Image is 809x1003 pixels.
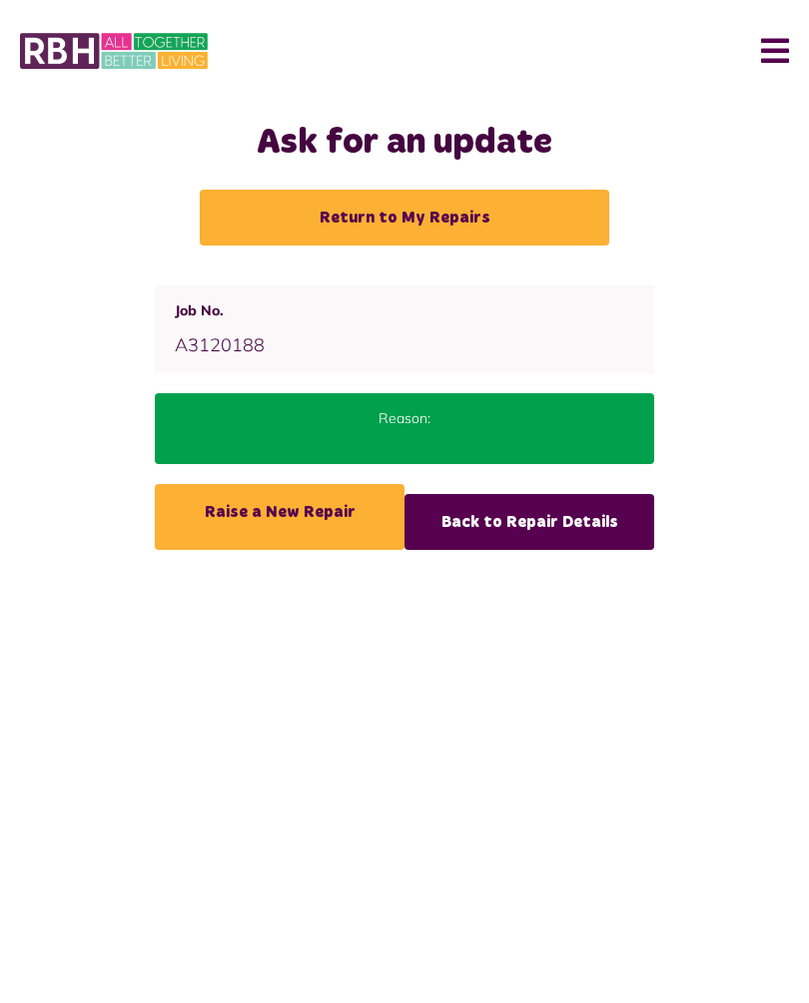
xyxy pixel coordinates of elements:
a: Back to Repair Details [404,494,654,550]
a: Return to My Repairs [200,190,609,246]
p: Reason: [175,408,634,429]
h1: Ask for an update [20,122,789,165]
a: Raise a New Repair [155,484,404,550]
img: MyRBH [20,30,208,72]
span: A3120188 [175,333,265,356]
span: Job No. [175,300,265,321]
